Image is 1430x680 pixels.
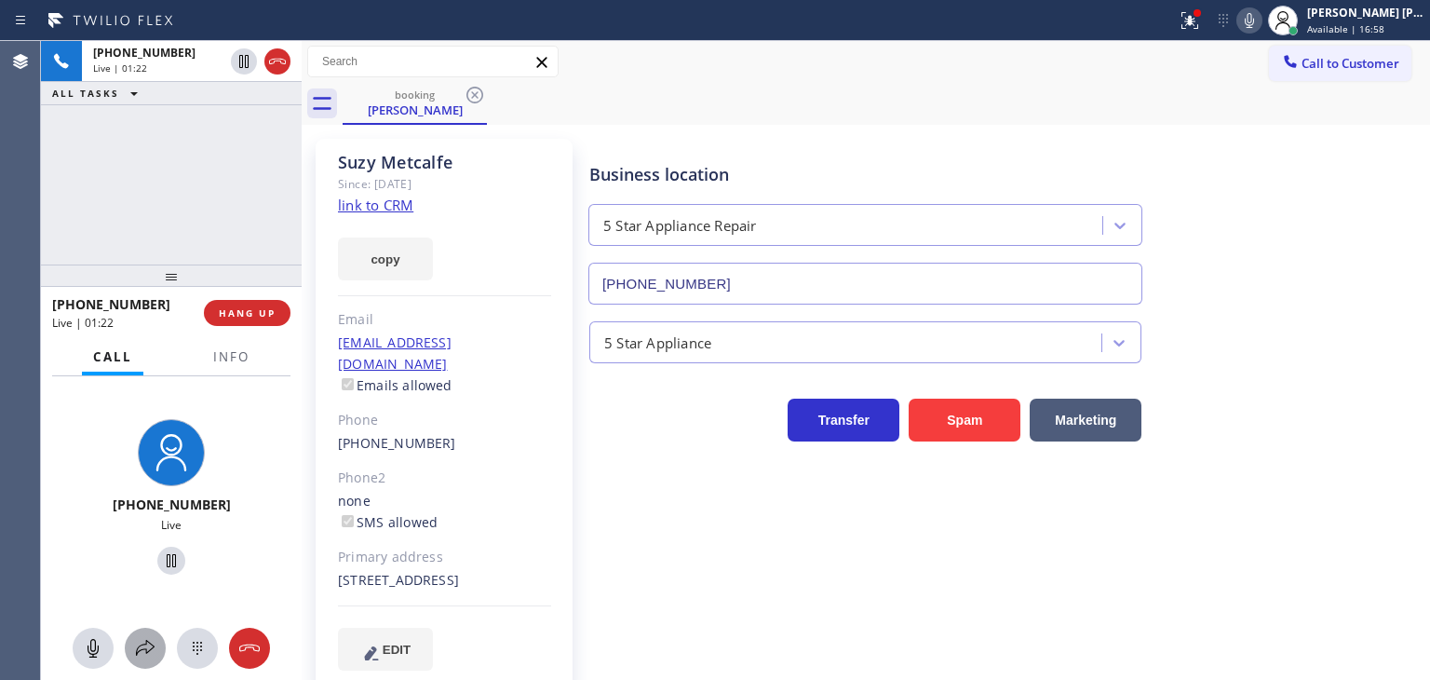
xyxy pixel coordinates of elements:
[344,88,485,102] div: booking
[52,295,170,313] span: [PHONE_NUMBER]
[219,306,276,320] span: HANG UP
[588,263,1142,305] input: Phone Number
[338,152,551,173] div: Suzy Metcalfe
[338,434,456,452] a: [PHONE_NUMBER]
[1307,5,1424,20] div: [PERSON_NAME] [PERSON_NAME]
[604,332,711,353] div: 5 Star Appliance
[1307,22,1384,35] span: Available | 16:58
[338,513,438,531] label: SMS allowed
[161,517,182,533] span: Live
[342,378,354,390] input: Emails allowed
[52,315,114,331] span: Live | 01:22
[338,570,551,592] div: [STREET_ADDRESS]
[73,628,114,669] button: Mute
[344,102,485,118] div: [PERSON_NAME]
[338,491,551,534] div: none
[342,515,354,527] input: SMS allowed
[338,173,551,195] div: Since: [DATE]
[1302,55,1399,72] span: Call to Customer
[909,399,1020,442] button: Spam
[93,45,196,61] span: [PHONE_NUMBER]
[338,238,433,280] button: copy
[177,628,218,669] button: Open dialpad
[338,628,433,671] button: EDIT
[213,348,250,365] span: Info
[93,348,132,365] span: Call
[338,309,551,331] div: Email
[113,496,231,513] span: [PHONE_NUMBER]
[338,196,413,214] a: link to CRM
[52,87,119,100] span: ALL TASKS
[93,61,147,75] span: Live | 01:22
[603,215,757,237] div: 5 Star Appliance Repair
[338,410,551,431] div: Phone
[338,376,452,394] label: Emails allowed
[383,643,411,657] span: EDIT
[82,339,143,375] button: Call
[338,468,551,489] div: Phone2
[264,48,290,75] button: Hang up
[204,300,290,326] button: HANG UP
[157,547,185,575] button: Hold Customer
[231,48,257,75] button: Hold Customer
[344,83,485,123] div: Suzy Metcalfe
[338,547,551,568] div: Primary address
[788,399,899,442] button: Transfer
[202,339,261,375] button: Info
[308,47,558,76] input: Search
[1030,399,1141,442] button: Marketing
[125,628,166,669] button: Open directory
[229,628,270,669] button: Hang up
[1236,7,1262,34] button: Mute
[1269,46,1411,81] button: Call to Customer
[41,82,156,104] button: ALL TASKS
[589,162,1141,187] div: Business location
[338,333,452,373] a: [EMAIL_ADDRESS][DOMAIN_NAME]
